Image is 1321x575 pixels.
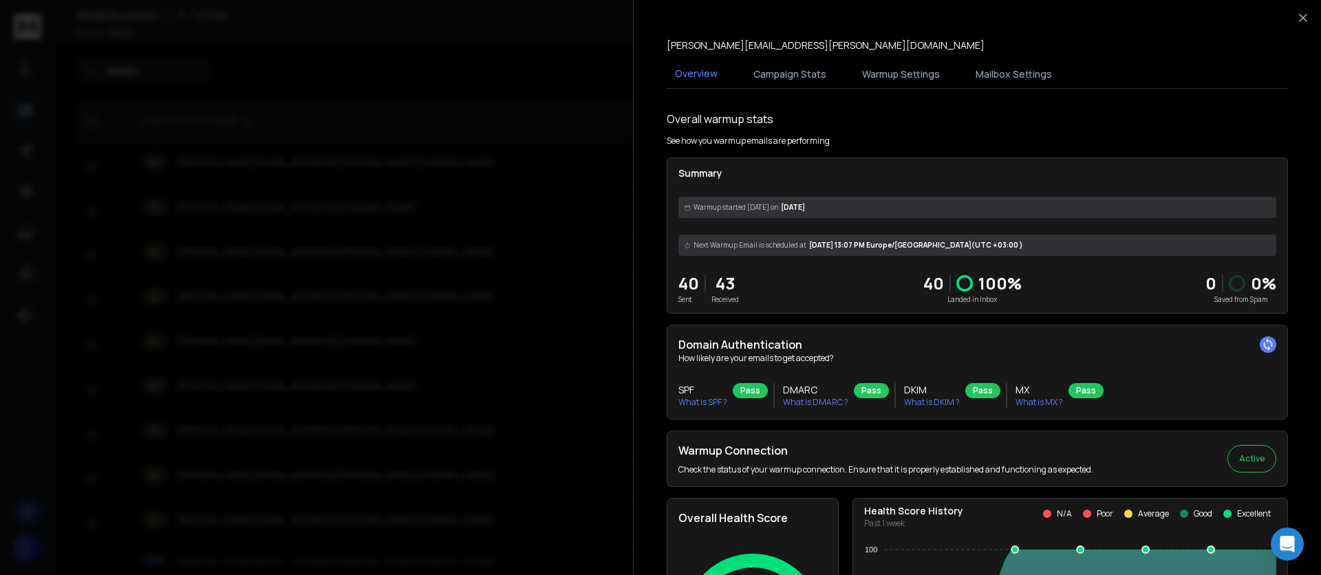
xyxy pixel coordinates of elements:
p: How likely are your emails to get accepted? [678,353,1276,364]
p: What is MX ? [1016,397,1063,408]
p: Landed in Inbox [923,294,1022,305]
p: 100 % [978,272,1022,294]
button: Campaign Stats [745,59,835,89]
h2: Domain Authentication [678,336,1276,353]
p: Health Score History [864,504,963,518]
p: Past 1 week [864,518,963,529]
button: Warmup Settings [854,59,948,89]
h3: DKIM [904,383,960,397]
p: N/A [1057,508,1072,519]
strong: 0 [1205,272,1216,294]
p: What is DMARC ? [783,397,848,408]
p: See how you warmup emails are performing [667,135,830,147]
button: Active [1227,445,1276,473]
p: Summary [678,166,1276,180]
button: Overview [667,58,726,90]
p: Good [1194,508,1212,519]
p: Check the status of your warmup connection. Ensure that it is properly established and functionin... [678,464,1093,475]
p: Received [711,294,739,305]
span: Next Warmup Email is scheduled at [694,240,806,250]
span: Warmup started [DATE] on [694,202,778,213]
div: [DATE] [678,197,1276,218]
p: 40 [923,272,944,294]
p: What is DKIM ? [904,397,960,408]
h3: DMARC [783,383,848,397]
div: Pass [965,383,1000,398]
p: Sent [678,294,699,305]
p: 40 [678,272,699,294]
div: Pass [854,383,889,398]
div: [DATE] 13:07 PM Europe/[GEOGRAPHIC_DATA] (UTC +03:00 ) [678,235,1276,256]
h2: Warmup Connection [678,442,1093,459]
div: Pass [733,383,768,398]
p: Saved from Spam [1205,294,1276,305]
h3: SPF [678,383,727,397]
p: 43 [711,272,739,294]
tspan: 100 [865,545,877,554]
div: Pass [1068,383,1104,398]
p: What is SPF ? [678,397,727,408]
p: Excellent [1237,508,1271,519]
p: [PERSON_NAME][EMAIL_ADDRESS][PERSON_NAME][DOMAIN_NAME] [667,39,985,52]
p: 0 % [1251,272,1276,294]
h1: Overall warmup stats [667,111,773,127]
h3: MX [1016,383,1063,397]
p: Average [1138,508,1169,519]
div: Open Intercom Messenger [1271,528,1304,561]
h2: Overall Health Score [678,510,827,526]
p: Poor [1097,508,1113,519]
button: Mailbox Settings [967,59,1060,89]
